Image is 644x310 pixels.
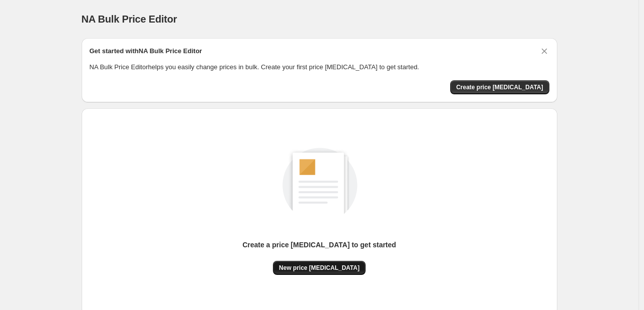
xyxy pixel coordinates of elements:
[90,62,549,72] p: NA Bulk Price Editor helps you easily change prices in bulk. Create your first price [MEDICAL_DAT...
[90,46,202,56] h2: Get started with NA Bulk Price Editor
[273,261,366,275] button: New price [MEDICAL_DATA]
[539,46,549,56] button: Dismiss card
[242,240,396,250] p: Create a price [MEDICAL_DATA] to get started
[82,14,177,25] span: NA Bulk Price Editor
[279,264,360,272] span: New price [MEDICAL_DATA]
[450,80,549,94] button: Create price change job
[456,83,543,91] span: Create price [MEDICAL_DATA]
